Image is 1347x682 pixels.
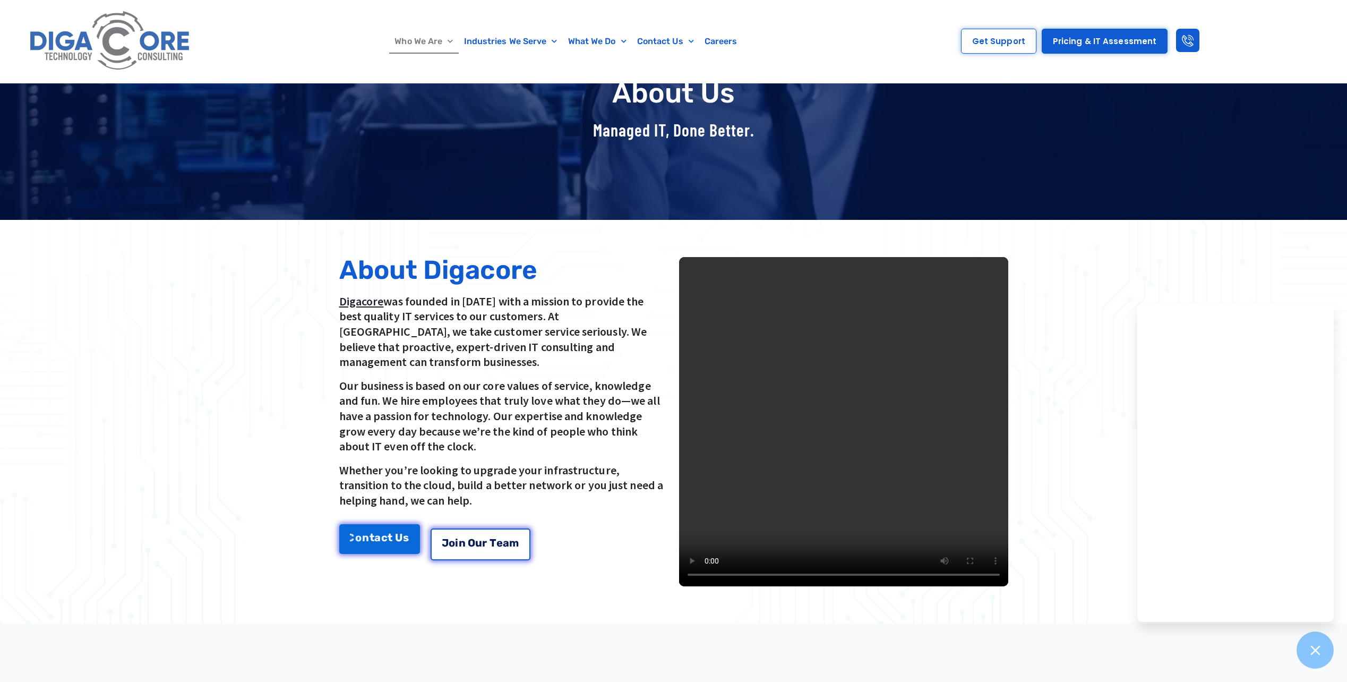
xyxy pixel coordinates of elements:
[490,538,496,548] span: T
[459,29,563,54] a: Industries We Serve
[339,257,668,283] h2: About Digacore
[699,29,743,54] a: Careers
[459,538,466,548] span: n
[355,532,362,543] span: o
[395,532,403,543] span: U
[339,294,668,370] p: was founded in [DATE] with a mission to provide the best quality IT services to our customers. At...
[1137,303,1334,622] iframe: Chatgenie Messenger
[593,120,754,140] span: Managed IT, Done Better.
[482,538,487,548] span: r
[339,294,384,309] a: Digacore
[961,29,1036,54] a: Get Support
[374,532,381,543] span: a
[1042,29,1168,54] a: Pricing & IT Assessment
[509,538,519,548] span: m
[25,5,195,78] img: Digacore logo 1
[1053,37,1156,45] span: Pricing & IT Assessment
[339,378,668,454] p: Our business is based on our core values of service, knowledge and fun. We hire employees that tr...
[431,528,530,560] a: Join Our Team
[468,538,475,548] span: O
[455,538,458,548] span: i
[503,538,509,548] span: a
[442,538,449,548] span: J
[370,532,374,543] span: t
[339,524,420,554] a: Contact Us
[475,538,482,548] span: u
[972,37,1025,45] span: Get Support
[362,532,369,543] span: n
[347,532,354,543] span: C
[403,532,409,543] span: s
[389,29,458,54] a: Who We Are
[563,29,632,54] a: What We Do
[496,538,503,548] span: e
[339,463,668,508] p: Whether you’re looking to upgrade your infrastructure, transition to the cloud, build a better ne...
[388,532,392,543] span: t
[449,538,455,548] span: o
[632,29,699,54] a: Contact Us
[334,78,1014,108] h1: About Us
[381,532,388,543] span: c
[260,29,872,54] nav: Menu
